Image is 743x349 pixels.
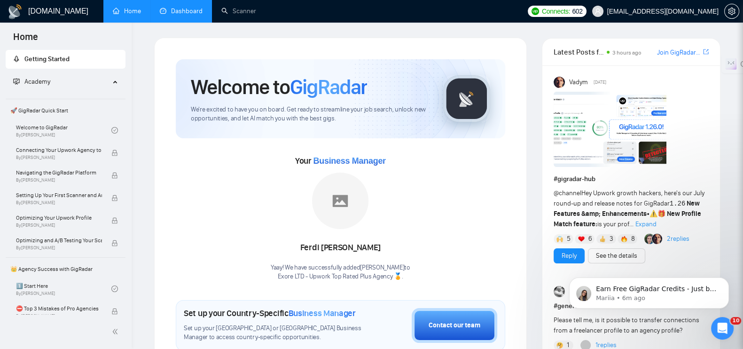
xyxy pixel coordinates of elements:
span: Expand [635,220,657,228]
button: setting [724,4,739,19]
img: Vadym [554,77,565,88]
span: Academy [24,78,50,86]
span: Hey Upwork growth hackers, here's our July round-up and release notes for GigRadar • is your prof... [554,189,704,228]
iframe: Intercom live chat [711,317,734,340]
span: 🚀 GigRadar Quick Start [7,101,125,120]
a: See the details [596,251,637,261]
span: double-left [112,327,121,336]
a: setting [724,8,739,15]
span: Setting Up Your First Scanner and Auto-Bidder [16,190,102,200]
span: Your [295,156,386,166]
code: 1.26 [670,200,686,207]
span: rocket [13,56,20,62]
span: lock [111,150,118,156]
a: searchScanner [221,7,256,15]
img: 👍 [599,236,606,242]
img: gigradar-logo.png [443,75,490,122]
span: 6 [588,234,592,244]
span: 3 [610,234,613,244]
iframe: Intercom notifications message [555,258,743,324]
a: 2replies [667,234,689,244]
a: export [703,48,709,56]
span: Set up your [GEOGRAPHIC_DATA] or [GEOGRAPHIC_DATA] Business Manager to access country-specific op... [184,324,365,342]
span: 602 [572,6,582,16]
span: check-circle [111,127,118,134]
span: By [PERSON_NAME] [16,177,102,183]
img: logo [8,4,23,19]
span: setting [725,8,739,15]
span: 5 [567,234,571,244]
a: homeHome [113,7,141,15]
h1: Set up your Country-Specific [184,308,356,318]
img: Alex B [644,234,655,244]
button: See the details [588,248,645,263]
a: dashboardDashboard [160,7,203,15]
span: export [703,48,709,56]
span: lock [111,195,118,201]
span: 👑 Agency Success with GigRadar [7,260,125,278]
span: Business Manager [289,308,356,318]
p: Exore LTD - Upwork Top Rated Plus Agency 🏅 . [271,272,410,281]
img: F09AC4U7ATU-image.png [554,92,666,167]
span: @channel [554,189,581,197]
a: 1️⃣ Start HereBy[PERSON_NAME] [16,278,111,299]
span: lock [111,217,118,224]
button: Reply [554,248,585,263]
img: Pavel [554,286,565,297]
span: 🎁 [657,210,665,218]
a: Reply [562,251,577,261]
li: Getting Started [6,50,125,69]
span: user [594,8,601,15]
span: GigRadar [290,74,367,100]
span: We're excited to have you on board. Get ready to streamline your job search, unlock new opportuni... [191,105,428,123]
span: [DATE] [594,78,606,87]
span: By [PERSON_NAME] [16,200,102,206]
span: 10 [730,317,741,325]
span: lock [111,240,118,246]
img: ❤️ [578,236,585,242]
span: ⚠️ [649,210,657,218]
span: Business Manager [313,156,385,166]
h1: Welcome to [191,74,367,100]
span: 8 [631,234,634,244]
span: Please tell me, is it possible to transfer connections from a freelancer profile to an agency pro... [554,316,699,334]
div: Yaay! We have successfully added [PERSON_NAME] to [271,263,410,281]
span: Academy [13,78,50,86]
span: By [PERSON_NAME] [16,245,102,251]
span: check-circle [111,286,118,292]
span: Connects: [542,6,570,16]
span: ⛔ Top 3 Mistakes of Pro Agencies [16,304,102,313]
span: Home [6,30,46,50]
div: Ferdi [PERSON_NAME] [271,240,410,256]
img: placeholder.png [312,173,368,229]
button: Contact our team [412,308,497,343]
span: lock [111,308,118,315]
span: Optimizing and A/B Testing Your Scanner for Better Results [16,236,102,245]
span: Vadym [569,77,587,87]
span: Optimizing Your Upwork Profile [16,213,102,222]
h1: # general [554,301,709,311]
div: Contact our team [429,320,480,331]
a: Welcome to GigRadarBy[PERSON_NAME] [16,120,111,141]
span: fund-projection-screen [13,78,20,85]
span: lock [111,172,118,179]
h1: # gigradar-hub [554,174,709,184]
img: 🔥 [621,236,627,242]
span: 3 hours ago [612,49,641,56]
a: Join GigRadar Slack Community [657,48,701,58]
span: By [PERSON_NAME] [16,222,102,228]
span: Connecting Your Upwork Agency to GigRadar [16,145,102,155]
span: By [PERSON_NAME] [16,155,102,160]
span: By [PERSON_NAME] [16,313,102,319]
span: Latest Posts from the GigRadar Community [554,46,604,58]
img: 🤔 [556,342,563,349]
span: Getting Started [24,55,70,63]
img: upwork-logo.png [532,8,539,15]
img: 🙌 [556,236,563,242]
span: Navigating the GigRadar Platform [16,168,102,177]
